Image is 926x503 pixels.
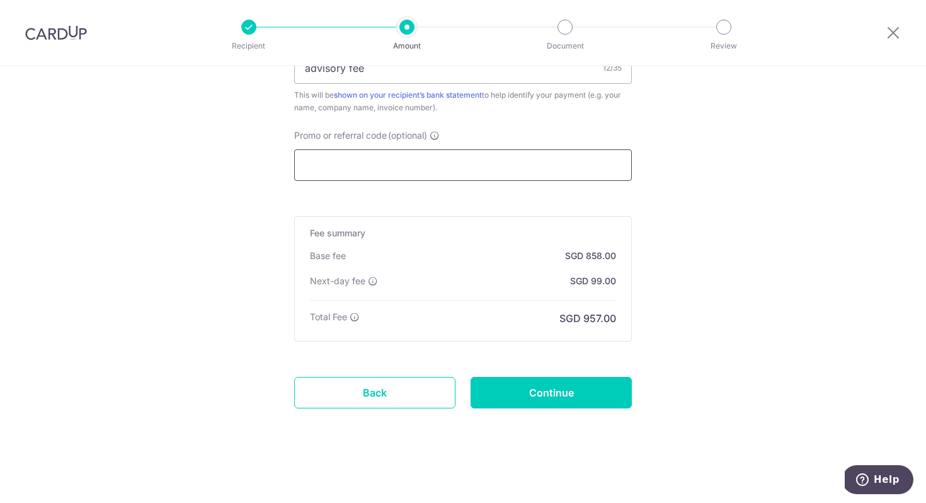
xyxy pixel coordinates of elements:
[471,377,632,408] input: Continue
[310,227,616,240] h5: Fee summary
[25,25,87,40] img: CardUp
[559,311,616,326] p: SGD 957.00
[310,250,346,262] p: Base fee
[603,62,622,74] div: 12/35
[565,250,616,262] p: SGD 858.00
[388,129,427,142] span: (optional)
[294,89,632,114] div: This will be to help identify your payment (e.g. your name, company name, invoice number).
[518,40,612,52] p: Document
[360,40,454,52] p: Amount
[294,377,455,408] a: Back
[202,40,295,52] p: Recipient
[334,90,482,100] a: shown on your recipient’s bank statement
[570,275,616,287] p: SGD 99.00
[310,311,347,323] p: Total Fee
[310,275,365,287] p: Next-day fee
[677,40,770,52] p: Review
[294,129,387,142] span: Promo or referral code
[845,465,913,497] iframe: Opens a widget where you can find more information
